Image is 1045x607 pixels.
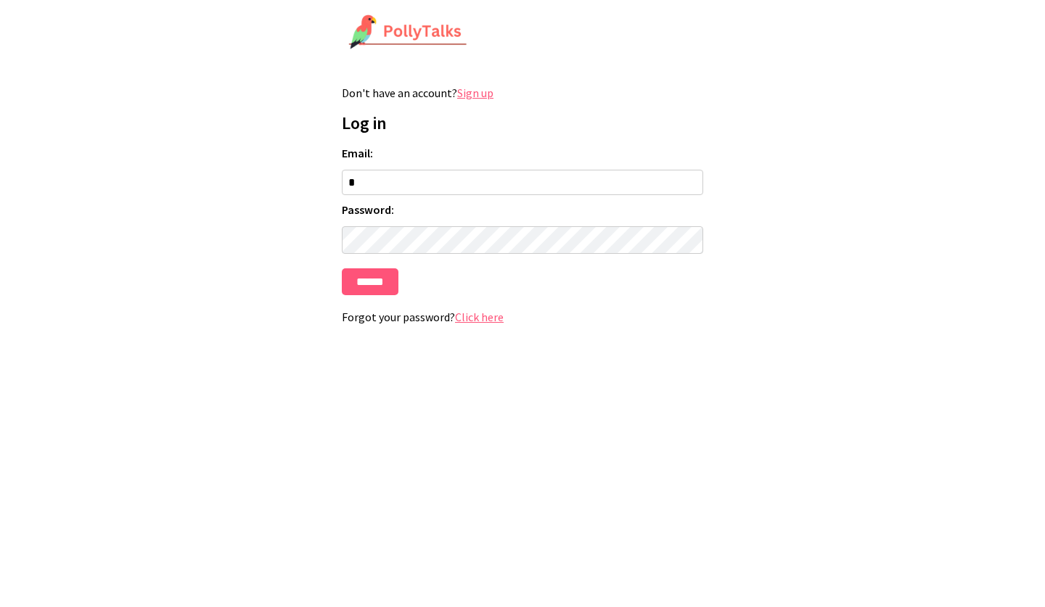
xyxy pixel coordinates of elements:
[348,15,467,51] img: PollyTalks Logo
[342,112,703,134] h1: Log in
[342,310,703,324] p: Forgot your password?
[455,310,504,324] a: Click here
[342,202,703,217] label: Password:
[342,86,703,100] p: Don't have an account?
[457,86,493,100] a: Sign up
[342,146,703,160] label: Email:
